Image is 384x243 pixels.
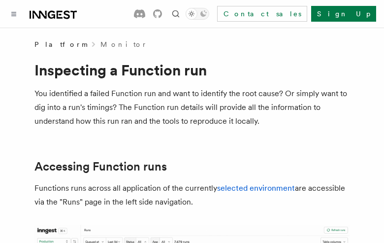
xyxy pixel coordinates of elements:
[34,61,350,79] h1: Inspecting a Function run
[34,39,87,49] span: Platform
[34,160,167,174] a: Accessing Function runs
[100,39,147,49] a: Monitor
[170,8,182,20] button: Find something...
[311,6,376,22] a: Sign Up
[217,6,307,22] a: Contact sales
[8,8,20,20] button: Toggle navigation
[34,87,350,128] p: You identified a failed Function run and want to identify the root cause? Or simply want to dig i...
[217,183,295,193] a: selected environment
[186,8,209,20] button: Toggle dark mode
[34,181,350,209] p: Functions runs across all application of the currently are accessible via the "Runs" page in the ...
